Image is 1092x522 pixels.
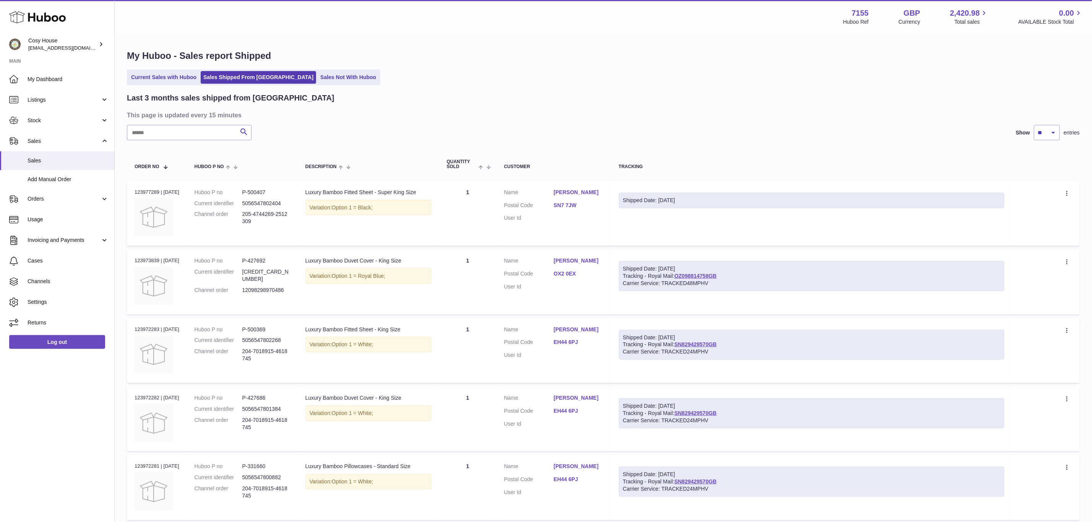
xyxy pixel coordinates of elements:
dd: 5056547802268 [242,337,290,344]
img: no-photo.jpg [135,404,173,442]
div: Luxury Bamboo Fitted Sheet - Super King Size [305,189,432,196]
a: 0.00 AVAILABLE Stock Total [1018,8,1083,26]
h1: My Huboo - Sales report Shipped [127,50,1080,62]
div: Currency [899,18,920,26]
div: Carrier Service: TRACKED24MPHV [623,348,1000,355]
div: Luxury Bamboo Duvet Cover - King Size [305,257,432,264]
div: Shipped Date: [DATE] [623,197,1000,204]
span: Stock [28,117,101,124]
span: Sales [28,138,101,145]
dt: Huboo P no [195,326,242,333]
div: Shipped Date: [DATE] [623,265,1000,272]
dt: Postal Code [504,339,554,348]
div: Shipped Date: [DATE] [623,471,1000,478]
a: [PERSON_NAME] [554,257,604,264]
dd: [CREDIT_CARD_NUMBER] [242,268,290,283]
dd: 204-7018915-4618745 [242,417,290,431]
a: OX2 0EX [554,270,604,277]
dd: 204-7018915-4618745 [242,348,290,362]
td: 1 [439,318,497,383]
span: 0.00 [1059,8,1074,18]
a: SN829429570GB [674,341,717,347]
dt: Current identifier [195,200,242,207]
div: Carrier Service: TRACKED24MPHV [623,417,1000,424]
div: Variation: [305,474,432,490]
div: Variation: [305,268,432,284]
a: EH44 6PJ [554,339,604,346]
a: 2,420.98 Total sales [950,8,989,26]
div: 123977289 | [DATE] [135,189,179,196]
span: Description [305,164,337,169]
div: Variation: [305,337,432,352]
span: My Dashboard [28,76,109,83]
img: no-photo.jpg [135,335,173,373]
dt: Postal Code [504,270,554,279]
dt: User Id [504,420,554,428]
span: Cases [28,257,109,264]
span: Total sales [954,18,988,26]
dt: Channel order [195,485,242,499]
span: Order No [135,164,159,169]
span: Returns [28,319,109,326]
a: [PERSON_NAME] [554,189,604,196]
dt: Huboo P no [195,189,242,196]
strong: GBP [904,8,920,18]
span: entries [1064,129,1080,136]
dt: Name [504,394,554,404]
dt: Current identifier [195,337,242,344]
span: Invoicing and Payments [28,237,101,244]
dt: Channel order [195,287,242,294]
a: EH44 6PJ [554,476,604,483]
dt: User Id [504,283,554,290]
dd: 5056547802404 [242,200,290,207]
dt: Name [504,189,554,198]
a: [PERSON_NAME] [554,326,604,333]
dd: P-427692 [242,257,290,264]
dt: Huboo P no [195,257,242,264]
span: Option 1 = White; [332,410,373,416]
img: no-photo.jpg [135,267,173,305]
dt: Channel order [195,211,242,225]
span: 2,420.98 [950,8,980,18]
dt: Name [504,257,554,266]
div: Carrier Service: TRACKED48MPHV [623,280,1000,287]
span: Listings [28,96,101,104]
dt: User Id [504,214,554,222]
dd: 5056547801384 [242,405,290,413]
strong: 7155 [852,8,869,18]
dt: Postal Code [504,407,554,417]
dt: Huboo P no [195,463,242,470]
a: EH44 6PJ [554,407,604,415]
div: Variation: [305,405,432,421]
td: 1 [439,181,497,246]
span: [EMAIL_ADDRESS][DOMAIN_NAME] [28,45,112,51]
span: Usage [28,216,109,223]
a: Sales Shipped From [GEOGRAPHIC_DATA] [201,71,316,84]
div: Variation: [305,200,432,216]
h3: This page is updated every 15 minutes [127,111,1078,119]
span: Orders [28,195,101,203]
span: Option 1 = White; [332,341,373,347]
dt: User Id [504,352,554,359]
div: Luxury Bamboo Duvet Cover - King Size [305,394,432,402]
span: Quantity Sold [447,159,477,169]
span: Option 1 = White; [332,478,373,485]
img: info@wholesomegoods.com [9,39,21,50]
dd: P-331660 [242,463,290,470]
dt: Huboo P no [195,394,242,402]
dd: 205-4744269-2512309 [242,211,290,225]
dt: Name [504,326,554,335]
div: 123972281 | [DATE] [135,463,179,470]
span: Channels [28,278,109,285]
div: Carrier Service: TRACKED24MPHV [623,485,1000,493]
label: Show [1016,129,1030,136]
h2: Last 3 months sales shipped from [GEOGRAPHIC_DATA] [127,93,334,103]
dt: Postal Code [504,476,554,485]
span: Sales [28,157,109,164]
dd: P-500369 [242,326,290,333]
span: Option 1 = Royal Blue; [332,273,385,279]
dt: Current identifier [195,268,242,283]
span: Huboo P no [195,164,224,169]
td: 1 [439,455,497,520]
div: Tracking - Royal Mail: [619,398,1004,428]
